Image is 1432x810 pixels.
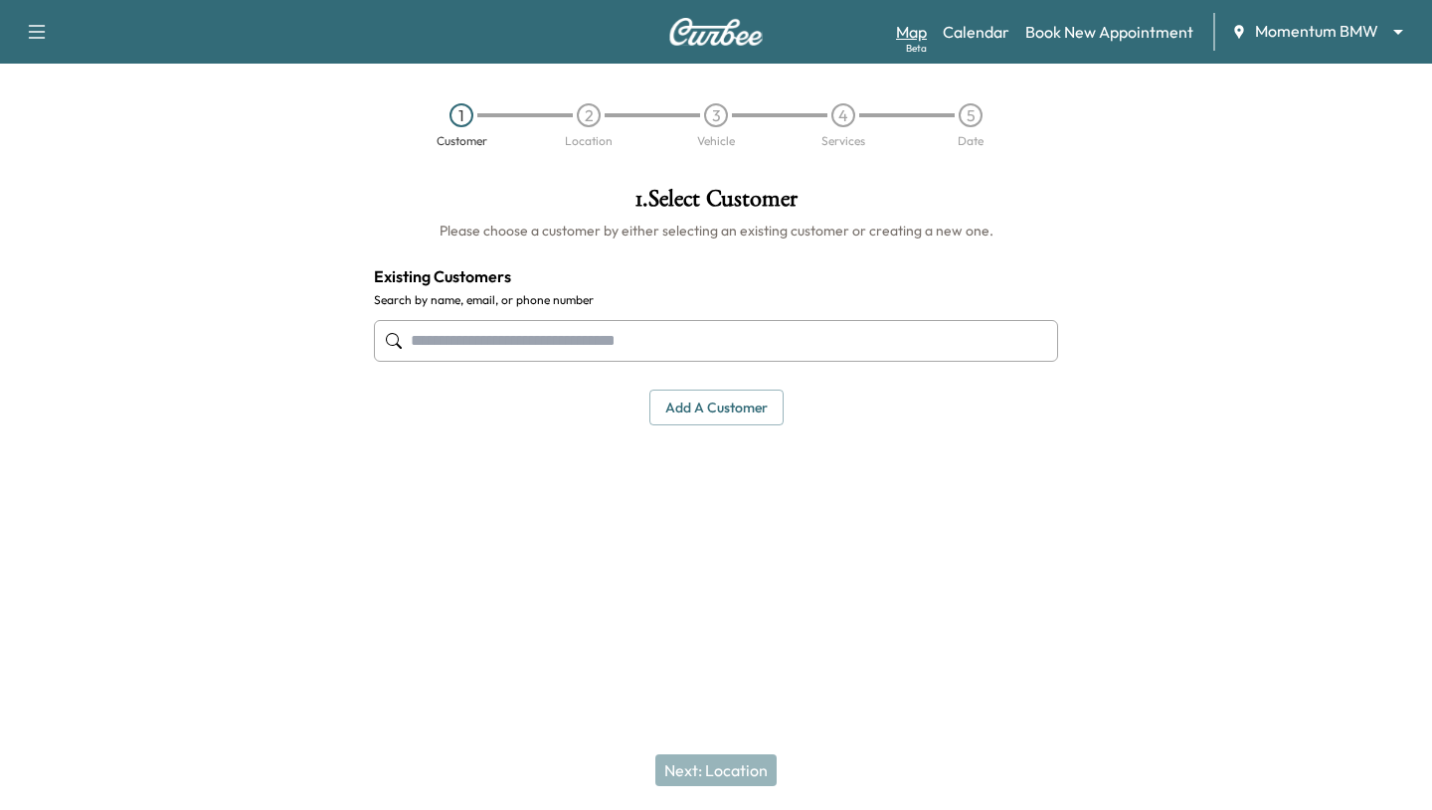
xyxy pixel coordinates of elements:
div: Beta [906,41,927,56]
h1: 1 . Select Customer [374,187,1058,221]
h6: Please choose a customer by either selecting an existing customer or creating a new one. [374,221,1058,241]
h4: Existing Customers [374,264,1058,288]
div: Services [821,135,865,147]
a: MapBeta [896,20,927,44]
div: 3 [704,103,728,127]
div: 1 [449,103,473,127]
a: Calendar [943,20,1009,44]
a: Book New Appointment [1025,20,1193,44]
label: Search by name, email, or phone number [374,292,1058,308]
div: Location [565,135,613,147]
div: 2 [577,103,601,127]
button: Add a customer [649,390,784,426]
span: Momentum BMW [1255,20,1378,43]
div: Customer [437,135,487,147]
div: 5 [959,103,983,127]
div: Date [958,135,984,147]
img: Curbee Logo [668,18,764,46]
div: Vehicle [697,135,735,147]
div: 4 [831,103,855,127]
